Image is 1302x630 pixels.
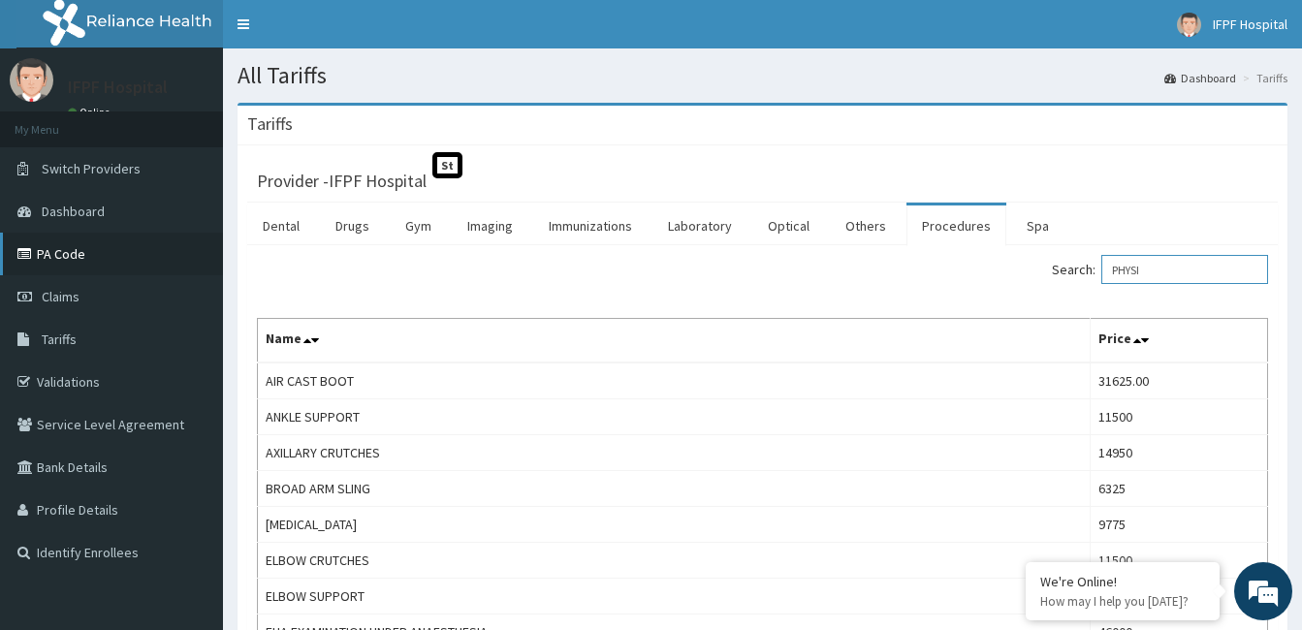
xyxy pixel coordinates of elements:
a: Immunizations [533,205,648,246]
label: Search: [1052,255,1268,284]
a: Gym [390,205,447,246]
span: Switch Providers [42,160,141,177]
a: Laboratory [652,205,747,246]
h3: Tariffs [247,115,293,133]
div: Chat with us now [101,109,326,134]
img: User Image [10,58,53,102]
td: 31625.00 [1090,362,1267,399]
span: St [432,152,462,178]
a: Spa [1011,205,1064,246]
td: [MEDICAL_DATA] [258,507,1091,543]
th: Price [1090,319,1267,363]
p: How may I help you today? [1040,593,1205,610]
a: Drugs [320,205,385,246]
a: Online [68,106,114,119]
th: Name [258,319,1091,363]
a: Imaging [452,205,528,246]
span: Dashboard [42,203,105,220]
td: 14950 [1090,435,1267,471]
textarea: Type your message and hit 'Enter' [10,423,369,490]
li: Tariffs [1238,70,1287,86]
td: ELBOW CRUTCHES [258,543,1091,579]
span: Claims [42,288,79,305]
a: Others [830,205,902,246]
td: AXILLARY CRUTCHES [258,435,1091,471]
span: We're online! [112,191,268,387]
h1: All Tariffs [238,63,1287,88]
input: Search: [1101,255,1268,284]
td: 9775 [1090,507,1267,543]
td: ELBOW SUPPORT [258,579,1091,614]
p: IFPF Hospital [68,79,168,96]
span: IFPF Hospital [1213,16,1287,33]
td: AIR CAST BOOT [258,362,1091,399]
div: We're Online! [1040,573,1205,590]
td: 6325 [1090,471,1267,507]
td: 11500 [1090,543,1267,579]
div: Minimize live chat window [318,10,365,56]
span: Tariffs [42,331,77,348]
img: User Image [1177,13,1201,37]
td: BROAD ARM SLING [258,471,1091,507]
a: Procedures [906,205,1006,246]
td: 11500 [1090,399,1267,435]
td: ANKLE SUPPORT [258,399,1091,435]
a: Dental [247,205,315,246]
a: Optical [752,205,825,246]
img: d_794563401_company_1708531726252_794563401 [36,97,79,145]
a: Dashboard [1164,70,1236,86]
h3: Provider - IFPF Hospital [257,173,427,190]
